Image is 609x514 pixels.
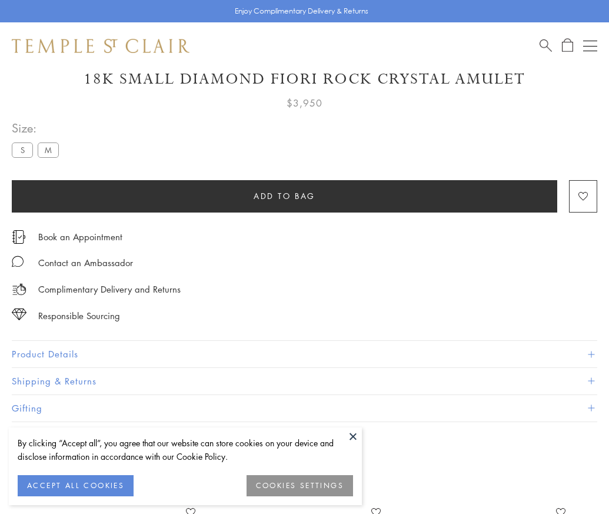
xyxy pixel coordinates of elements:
img: Temple St. Clair [12,39,189,53]
span: $3,950 [287,95,322,111]
label: M [38,142,59,157]
a: Book an Appointment [38,230,122,243]
img: icon_delivery.svg [12,282,26,297]
h1: 18K Small Diamond Fiori Rock Crystal Amulet [12,69,597,89]
button: Gifting [12,395,597,422]
img: MessageIcon-01_2.svg [12,256,24,267]
button: COOKIES SETTINGS [247,475,353,496]
img: icon_sourcing.svg [12,309,26,320]
button: Shipping & Returns [12,368,597,394]
button: Add to bag [12,180,557,213]
button: ACCEPT ALL COOKIES [18,475,134,496]
label: S [12,142,33,157]
a: Open Shopping Bag [562,38,573,53]
button: Product Details [12,341,597,367]
button: Open navigation [583,39,597,53]
div: Responsible Sourcing [38,309,120,323]
a: Search [540,38,552,53]
span: Add to bag [254,190,315,203]
p: Complimentary Delivery and Returns [38,282,181,297]
div: Contact an Ambassador [38,256,133,270]
p: Enjoy Complimentary Delivery & Returns [235,5,368,17]
div: By clicking “Accept all”, you agree that our website can store cookies on your device and disclos... [18,436,353,463]
img: icon_appointment.svg [12,230,26,244]
span: Size: [12,118,64,138]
